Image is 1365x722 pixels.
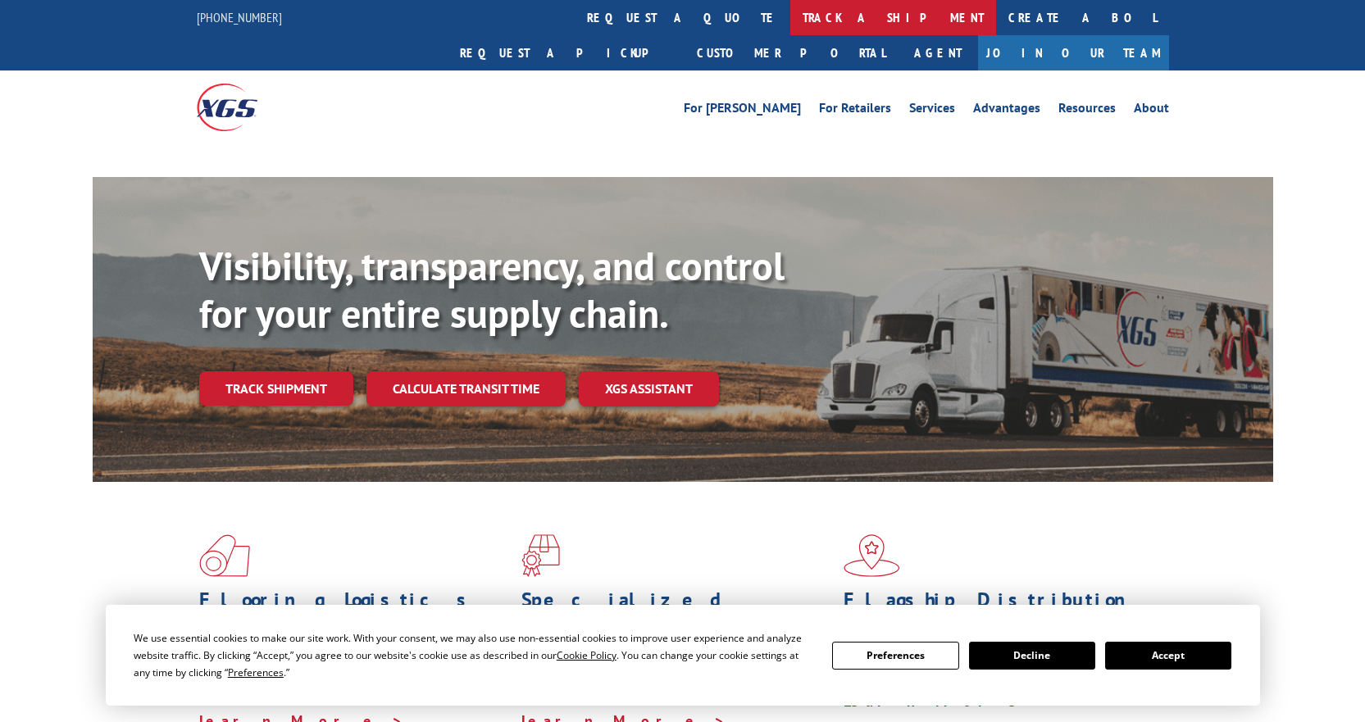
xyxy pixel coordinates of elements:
a: Learn More > [844,692,1048,711]
img: xgs-icon-total-supply-chain-intelligence-red [199,534,250,577]
a: XGS ASSISTANT [579,371,719,406]
h1: Specialized Freight Experts [521,590,831,638]
a: Services [909,102,955,120]
div: We use essential cookies to make our site work. With your consent, we may also use non-essential ... [134,629,812,681]
a: Calculate transit time [366,371,566,406]
button: Accept [1105,642,1231,670]
img: xgs-icon-flagship-distribution-model-red [844,534,900,577]
h1: Flooring Logistics Solutions [199,590,509,638]
a: Request a pickup [448,35,685,70]
img: xgs-icon-focused-on-flooring-red [521,534,560,577]
button: Preferences [832,642,958,670]
a: Customer Portal [685,35,898,70]
a: Agent [898,35,978,70]
a: Advantages [973,102,1040,120]
div: Cookie Consent Prompt [106,605,1260,706]
a: For [PERSON_NAME] [684,102,801,120]
a: About [1134,102,1169,120]
a: [PHONE_NUMBER] [197,9,282,25]
a: Join Our Team [978,35,1169,70]
a: Track shipment [199,371,353,406]
span: Cookie Policy [557,648,617,662]
b: Visibility, transparency, and control for your entire supply chain. [199,240,785,338]
button: Decline [969,642,1095,670]
a: Resources [1058,102,1116,120]
span: Preferences [228,665,284,679]
a: For Retailers [819,102,891,120]
h1: Flagship Distribution Model [844,590,1153,638]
